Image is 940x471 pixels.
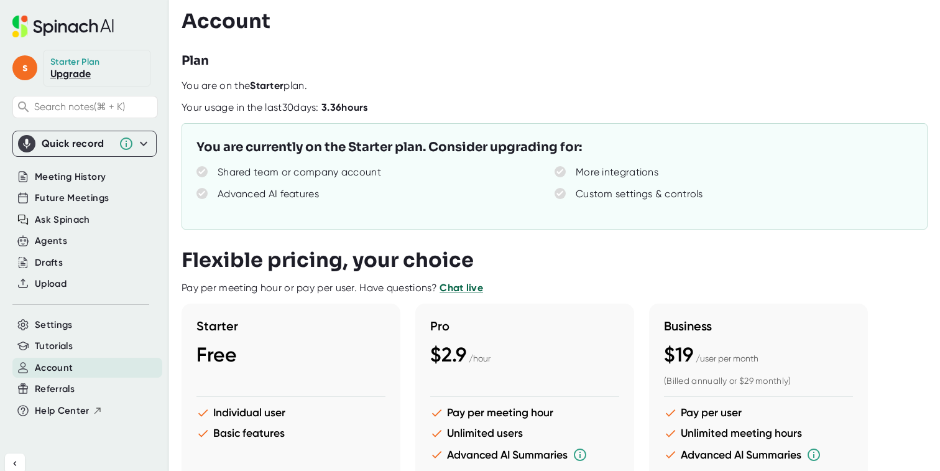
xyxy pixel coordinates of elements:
h3: You are currently on the Starter plan. Consider upgrading for: [196,138,582,157]
div: Advanced AI features [218,188,319,200]
b: Starter [250,80,283,91]
button: Referrals [35,382,75,396]
div: Quick record [18,131,151,156]
button: Future Meetings [35,191,109,205]
span: You are on the plan. [182,80,307,91]
span: $19 [664,343,693,366]
span: / hour [469,353,491,363]
button: Account [35,361,73,375]
span: Free [196,343,237,366]
span: $2.9 [430,343,466,366]
span: / user per month [696,353,758,363]
div: Your usage in the last 30 days: [182,101,368,114]
div: (Billed annually or $29 monthly) [664,376,853,387]
div: Custom settings & controls [576,188,703,200]
button: Help Center [35,404,103,418]
li: Individual user [196,406,385,419]
h3: Plan [182,52,209,70]
span: Help Center [35,404,90,418]
h3: Pro [430,319,619,333]
div: More integrations [576,166,658,179]
h3: Business [664,319,853,333]
div: Quick record [42,138,113,150]
span: s [12,55,37,80]
div: Starter Plan [50,57,100,68]
button: Agents [35,234,67,248]
h3: Account [182,9,270,33]
a: Upgrade [50,68,91,80]
button: Settings [35,318,73,332]
button: Meeting History [35,170,106,184]
button: Upload [35,277,67,291]
li: Unlimited users [430,427,619,440]
button: Ask Spinach [35,213,90,227]
h3: Flexible pricing, your choice [182,248,474,272]
button: Drafts [35,256,63,270]
a: Chat live [440,282,483,294]
b: 3.36 hours [321,101,368,113]
li: Basic features [196,427,385,440]
span: Search notes (⌘ + K) [34,101,154,113]
li: Advanced AI Summaries [430,447,619,462]
li: Pay per user [664,406,853,419]
h3: Starter [196,319,385,333]
li: Pay per meeting hour [430,406,619,419]
div: Pay per meeting hour or pay per user. Have questions? [182,282,483,294]
div: Shared team or company account [218,166,381,179]
li: Unlimited meeting hours [664,427,853,440]
li: Advanced AI Summaries [664,447,853,462]
button: Tutorials [35,339,73,353]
